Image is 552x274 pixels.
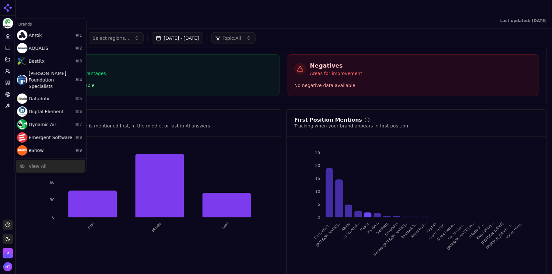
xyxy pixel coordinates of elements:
[16,29,85,42] div: Anrok
[17,93,28,104] img: Datadobi
[16,131,85,144] div: Emergent Software
[17,30,28,40] img: Anrok
[17,145,28,156] img: eShow
[17,132,28,143] img: Emergent Software
[75,77,83,82] span: ⌘ 4
[17,75,28,85] img: Cantey Foundation Specialists
[16,68,85,92] div: [PERSON_NAME] Foundation Specialists
[75,122,83,127] span: ⌘ 7
[17,43,28,53] img: AQUALIS
[16,105,85,118] div: Digital Element
[17,106,28,117] img: Digital Element
[16,20,85,29] div: Brands
[75,96,83,101] span: ⌘ 5
[75,59,83,64] span: ⌘ 3
[16,55,85,68] div: BestRx
[75,135,83,140] span: ⌘ 8
[75,46,83,51] span: ⌘ 2
[14,18,87,174] div: Current brand: Mastic
[16,92,85,105] div: Datadobi
[75,148,83,153] span: ⌘ 9
[16,42,85,55] div: AQUALIS
[17,56,28,66] img: BestRx
[75,109,83,114] span: ⌘ 6
[17,119,28,130] img: Dynamic Air
[16,144,85,157] div: eShow
[75,33,83,38] span: ⌘ 1
[16,118,85,131] div: Dynamic Air
[29,163,47,170] div: View All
